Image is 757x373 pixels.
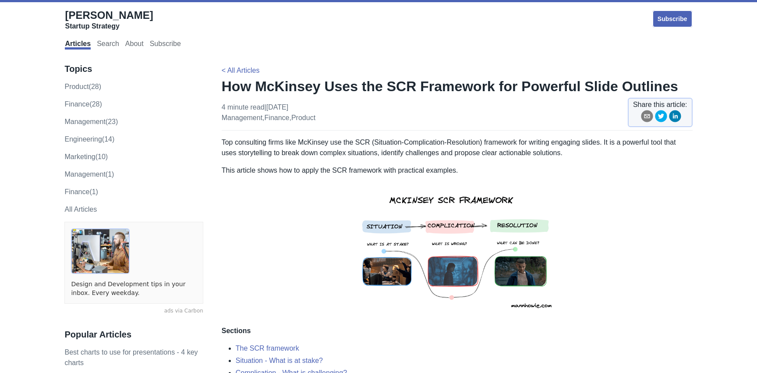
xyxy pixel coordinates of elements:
a: Design and Development tips in your inbox. Every weekday. [71,280,196,297]
button: linkedin [669,110,681,125]
a: Finance(1) [64,188,98,195]
a: finance(28) [64,100,102,108]
a: All Articles [64,206,97,213]
a: Situation - What is at stake? [236,357,323,364]
p: 4 minute read | [DATE] , , [222,102,315,123]
a: Search [97,40,119,50]
p: This article shows how to apply the SCR framework with practical examples. [222,165,693,176]
a: marketing(10) [64,153,108,160]
a: product(28) [64,83,101,90]
a: Subscribe [652,10,693,28]
h3: Topics [64,64,203,75]
a: The SCR framework [236,345,299,352]
h1: How McKinsey Uses the SCR Framework for Powerful Slide Outlines [222,78,693,95]
a: management(23) [64,118,118,125]
button: email [641,110,653,125]
a: product [291,114,315,121]
h3: Popular Articles [64,329,203,340]
a: About [125,40,144,50]
span: Share this article: [633,99,687,110]
div: Startup Strategy [65,22,153,31]
a: engineering(14) [64,135,114,143]
span: [PERSON_NAME] [65,9,153,21]
button: twitter [655,110,667,125]
a: ads via Carbon [64,307,203,315]
a: < All Articles [222,67,260,74]
a: Best charts to use for presentations - 4 key charts [64,348,198,366]
a: management [222,114,262,121]
a: finance [265,114,290,121]
p: Top consulting firms like McKinsey use the SCR (Situation-Complication-Resolution) framework for ... [222,137,693,158]
img: mckinsey scr framework [349,183,565,319]
a: Subscribe [150,40,181,50]
a: Articles [65,40,91,50]
a: Management(1) [64,171,114,178]
strong: Sections [222,327,251,334]
img: ads via Carbon [71,228,130,274]
a: [PERSON_NAME]Startup Strategy [65,9,153,31]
